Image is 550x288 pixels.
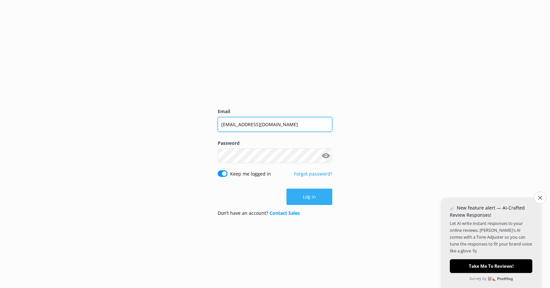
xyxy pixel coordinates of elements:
input: user@emailaddress.com [218,117,332,132]
button: Log in [286,189,332,205]
a: Contact Sales [269,210,300,216]
label: Password [218,140,332,147]
label: Keep me logged in [230,170,271,178]
a: Forgot password? [294,171,332,177]
label: Email [218,108,332,115]
button: Show password [319,149,332,162]
p: Don’t have an account? [218,210,300,217]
